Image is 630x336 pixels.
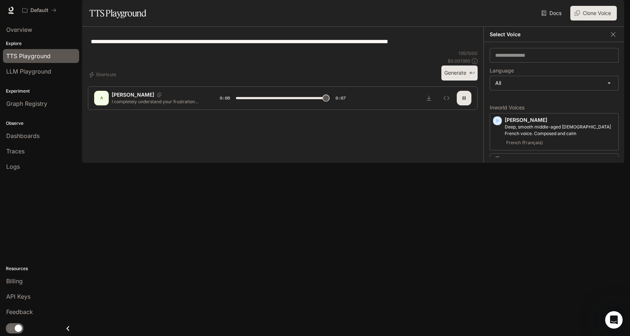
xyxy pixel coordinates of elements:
[469,71,475,75] p: ⌘⏎
[19,3,60,18] button: All workspaces
[540,6,564,20] a: Docs
[505,138,544,147] span: French (Français)
[220,94,230,102] span: 0:06
[505,157,615,164] p: [PERSON_NAME]
[88,69,119,81] button: Shortcuts
[89,6,146,20] h1: TTS Playground
[448,58,470,64] p: $ 0.001350
[336,94,346,102] span: 0:07
[605,311,623,329] iframe: Intercom live chat
[112,91,154,98] p: [PERSON_NAME]
[154,93,164,97] button: Copy Voice ID
[112,98,202,105] p: I completely understand your frustration with this situation. Let me look into your account detai...
[505,124,615,137] p: Deep, smooth middle-aged male French voice. Composed and calm
[30,7,48,14] p: Default
[439,91,454,105] button: Inspect
[459,50,478,56] p: 135 / 1000
[505,116,615,124] p: [PERSON_NAME]
[490,68,514,73] p: Language
[490,105,619,110] p: Inworld Voices
[570,6,617,20] button: Clone Voice
[422,91,436,105] button: Download audio
[490,76,618,90] div: All
[441,66,478,81] button: Generate⌘⏎
[96,92,107,104] div: A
